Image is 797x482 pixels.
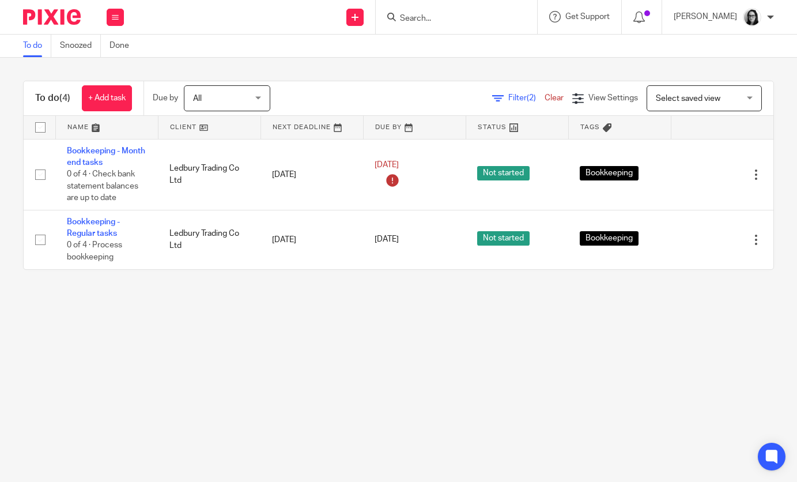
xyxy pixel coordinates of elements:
a: + Add task [82,85,132,111]
input: Search [399,14,503,24]
span: Filter [508,94,545,102]
a: Bookkeeping - Regular tasks [67,218,120,238]
span: (2) [527,94,536,102]
td: Ledbury Trading Co Ltd [158,139,260,210]
p: [PERSON_NAME] [674,11,737,22]
span: View Settings [588,94,638,102]
span: Bookkeeping [580,166,639,180]
td: [DATE] [260,210,363,269]
span: Not started [477,166,530,180]
span: Not started [477,231,530,246]
a: To do [23,35,51,57]
a: Snoozed [60,35,101,57]
span: Get Support [565,13,610,21]
span: [DATE] [375,236,399,244]
span: Bookkeeping [580,231,639,246]
span: 0 of 4 · Check bank statement balances are up to date [67,170,138,202]
span: [DATE] [375,161,399,170]
span: Select saved view [656,95,720,103]
p: Due by [153,92,178,104]
td: Ledbury Trading Co Ltd [158,210,260,269]
span: All [193,95,202,103]
span: Tags [580,124,600,130]
a: Clear [545,94,564,102]
h1: To do [35,92,70,104]
span: 0 of 4 · Process bookkeeping [67,242,122,262]
img: Pixie [23,9,81,25]
td: [DATE] [260,139,363,210]
img: Profile%20photo.jpeg [743,8,761,27]
a: Bookkeeping - Month end tasks [67,147,145,167]
span: (4) [59,93,70,103]
a: Done [109,35,138,57]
